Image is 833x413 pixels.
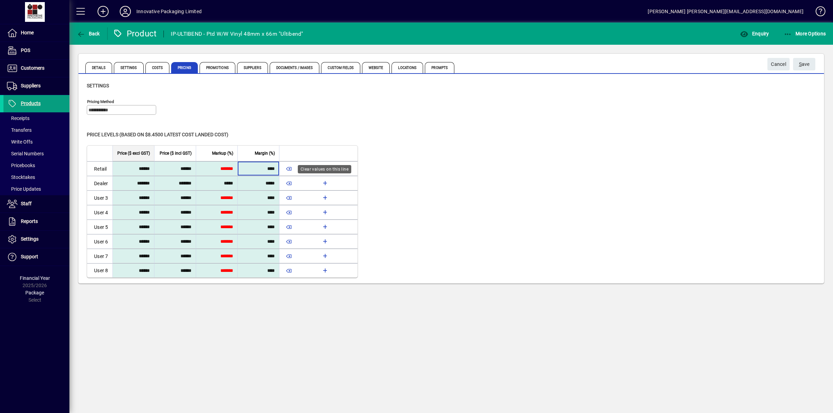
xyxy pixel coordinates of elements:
td: User 8 [87,263,112,277]
span: Reports [21,218,38,224]
span: Cancel [771,59,786,70]
a: Knowledge Base [810,1,824,24]
span: Staff [21,201,32,206]
span: Markup (%) [212,149,233,157]
span: POS [21,48,30,53]
div: Product [113,28,157,39]
a: Suppliers [3,77,69,95]
span: Settings [87,83,109,88]
span: Locations [392,62,423,73]
div: IP-ULTIBEND - Ptd W/W Vinyl 48mm x 66m "Ultibend" [171,28,303,40]
span: ave [799,59,810,70]
a: Home [3,24,69,42]
span: Home [21,30,34,35]
span: Price ($ incl GST) [160,149,192,157]
td: User 6 [87,234,112,249]
button: Cancel [767,58,790,70]
span: Customers [21,65,44,71]
span: Products [21,101,41,106]
span: Financial Year [20,275,50,281]
button: Back [75,27,102,40]
a: Customers [3,60,69,77]
span: Settings [114,62,144,73]
span: Transfers [7,127,32,133]
td: User 7 [87,249,112,263]
span: Receipts [7,115,30,121]
td: Dealer [87,176,112,190]
span: Price levels (based on $8.4500 Latest cost landed cost) [87,132,228,137]
td: Retail [87,161,112,176]
span: Price ($ excl GST) [117,149,150,157]
span: Write Offs [7,139,33,145]
mat-label: Pricing method [87,99,114,104]
a: Settings [3,231,69,248]
a: Staff [3,195,69,213]
a: Price Updates [3,183,69,195]
span: Package [25,290,44,295]
span: Promotions [200,62,235,73]
span: Suppliers [21,83,41,88]
a: Transfers [3,124,69,136]
span: Stocktakes [7,174,35,180]
span: Suppliers [237,62,268,73]
span: Costs [145,62,170,73]
button: Profile [114,5,136,18]
a: Reports [3,213,69,230]
app-page-header-button: Back [69,27,108,40]
td: User 3 [87,190,112,205]
button: Add [92,5,114,18]
a: Receipts [3,112,69,124]
span: Back [77,31,100,36]
span: Custom Fields [321,62,360,73]
span: Documents / Images [270,62,320,73]
span: More Options [784,31,826,36]
a: Pricebooks [3,160,69,171]
span: Prompts [425,62,454,73]
span: Price Updates [7,186,41,192]
span: Margin (%) [255,149,275,157]
span: Pricebooks [7,163,35,168]
span: Settings [21,236,39,242]
button: More Options [782,27,828,40]
div: [PERSON_NAME] [PERSON_NAME][EMAIL_ADDRESS][DOMAIN_NAME] [648,6,803,17]
td: User 4 [87,205,112,220]
td: User 5 [87,220,112,234]
span: Pricing [171,62,198,73]
a: Support [3,248,69,266]
span: Details [85,62,112,73]
a: Write Offs [3,136,69,148]
a: Serial Numbers [3,148,69,160]
span: Support [21,254,38,259]
span: Website [362,62,390,73]
button: Enquiry [738,27,771,40]
button: Save [793,58,815,70]
span: Serial Numbers [7,151,44,156]
span: Enquiry [740,31,769,36]
div: Clear values on this line [298,165,351,173]
div: Innovative Packaging Limited [136,6,202,17]
a: POS [3,42,69,59]
span: S [799,61,802,67]
a: Stocktakes [3,171,69,183]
